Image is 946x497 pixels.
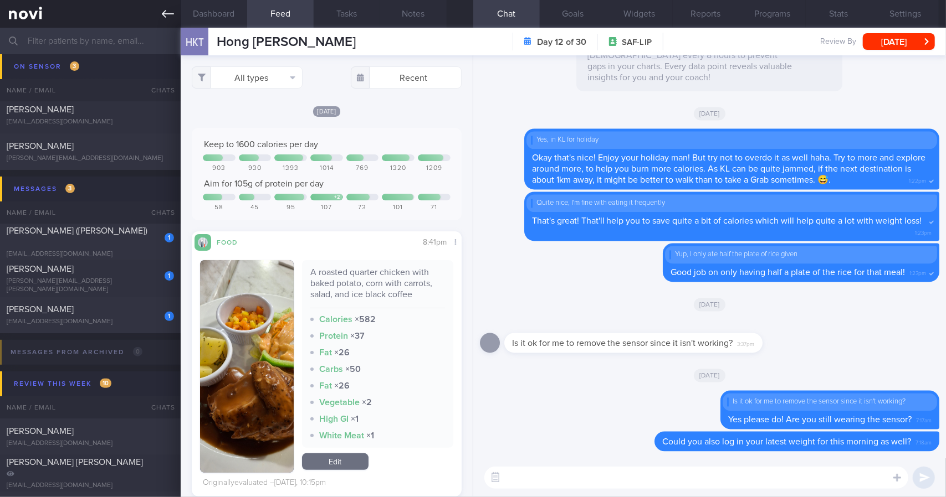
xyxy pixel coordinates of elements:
[7,458,143,467] span: [PERSON_NAME] [PERSON_NAME]
[728,416,912,424] span: Yes please do! Are you still wearing the sensor?
[319,398,360,407] strong: Vegetable
[65,184,75,193] span: 3
[355,315,376,324] strong: × 582
[7,427,74,436] span: [PERSON_NAME]
[319,365,343,374] strong: Carbs
[345,365,361,374] strong: × 50
[7,118,174,126] div: [EMAIL_ADDRESS][DOMAIN_NAME]
[310,204,343,212] div: 107
[532,217,922,226] span: That's great! That'll help you to save quite a bit of calories which will help quite a lot with w...
[178,21,211,64] div: HKT
[319,348,332,357] strong: Fat
[727,398,933,407] div: Is it ok for me to remove the sensor since it isn't working?
[694,107,725,121] span: [DATE]
[909,175,926,185] span: 1:22pm
[7,482,174,490] div: [EMAIL_ADDRESS][DOMAIN_NAME]
[100,379,111,388] span: 10
[165,71,174,81] div: 1
[334,194,340,200] div: + 2
[11,182,78,196] div: Messages
[11,376,114,391] div: Review this week
[423,239,447,246] span: 8:41pm
[382,164,415,173] div: 1320
[319,332,348,340] strong: Protein
[531,199,933,208] div: Quite nice, I'm fine with eating it frequently
[334,381,350,390] strong: × 26
[319,431,364,440] strong: White Meat
[204,179,324,188] span: Aim for 105g of protein per day
[7,77,174,94] div: [PERSON_NAME][EMAIL_ADDRESS][PERSON_NAME][DOMAIN_NAME]
[7,142,74,151] span: [PERSON_NAME]
[310,164,343,173] div: 1014
[133,347,142,356] span: 0
[136,201,181,224] div: Chats
[738,338,755,349] span: 3:37pm
[239,164,272,173] div: 930
[532,154,926,185] span: Okay that's nice! Enjoy your holiday man! But try not to overdo it as well haha. Try to more and ...
[622,37,652,48] span: SAF-LIP
[362,398,372,407] strong: × 2
[274,204,307,212] div: 95
[7,65,74,74] span: [PERSON_NAME]
[7,318,174,326] div: [EMAIL_ADDRESS][DOMAIN_NAME]
[334,348,350,357] strong: × 26
[537,37,586,48] strong: Day 12 of 30
[200,260,294,473] img: A roasted quarter chicken with baked potato, corn with carrots, salad, and ice black coffee
[302,453,369,470] a: Edit
[8,345,145,360] div: Messages from Archived
[587,50,797,83] p: [DEMOGRAPHIC_DATA] every 8 hours to prevent gaps in your charts. Every data point reveals valuabl...
[192,66,303,89] button: All types
[319,381,332,390] strong: Fat
[7,265,74,273] span: [PERSON_NAME]
[662,438,911,447] span: Could you also log in your latest weight for this morning as well?
[909,267,926,278] span: 1:23pm
[319,315,352,324] strong: Calories
[7,154,174,163] div: [PERSON_NAME][EMAIL_ADDRESS][DOMAIN_NAME]
[319,415,349,423] strong: High GI
[418,204,451,212] div: 71
[7,305,74,314] span: [PERSON_NAME]
[694,298,725,312] span: [DATE]
[165,312,174,321] div: 1
[310,267,445,308] div: A roasted quarter chicken with baked potato, corn with carrots, salad, and ice black coffee
[313,106,341,117] span: [DATE]
[136,396,181,418] div: Chats
[203,478,326,488] div: Originally evaluated – [DATE], 10:15pm
[7,250,174,258] div: [EMAIL_ADDRESS][DOMAIN_NAME]
[7,105,74,114] span: [PERSON_NAME]
[7,439,174,448] div: [EMAIL_ADDRESS][DOMAIN_NAME]
[351,415,359,423] strong: × 1
[418,164,451,173] div: 1209
[7,277,174,294] div: [PERSON_NAME][EMAIL_ADDRESS][PERSON_NAME][DOMAIN_NAME]
[916,415,932,425] span: 7:17am
[217,35,356,49] span: Hong [PERSON_NAME]
[820,37,856,47] span: Review By
[531,136,933,145] div: Yes, in KL for holiday
[366,431,374,440] strong: × 1
[671,268,905,277] span: Good job on only having half a plate of the rice for that meal!
[512,339,733,348] span: Is it ok for me to remove the sensor since it isn't working?
[165,271,174,281] div: 1
[346,164,379,173] div: 769
[203,164,236,173] div: 903
[350,332,365,340] strong: × 37
[211,237,255,246] div: Food
[204,140,318,149] span: Keep to 1600 calories per day
[694,369,725,382] span: [DATE]
[239,204,272,212] div: 45
[915,227,932,237] span: 1:23pm
[863,33,935,50] button: [DATE]
[7,226,147,235] span: [PERSON_NAME] ([PERSON_NAME])
[165,233,174,242] div: 1
[203,204,236,212] div: 58
[346,204,379,212] div: 73
[669,251,933,260] div: Yup, I only ate half the plate of rice given
[274,164,307,173] div: 1393
[916,437,932,447] span: 7:18am
[382,204,415,212] div: 101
